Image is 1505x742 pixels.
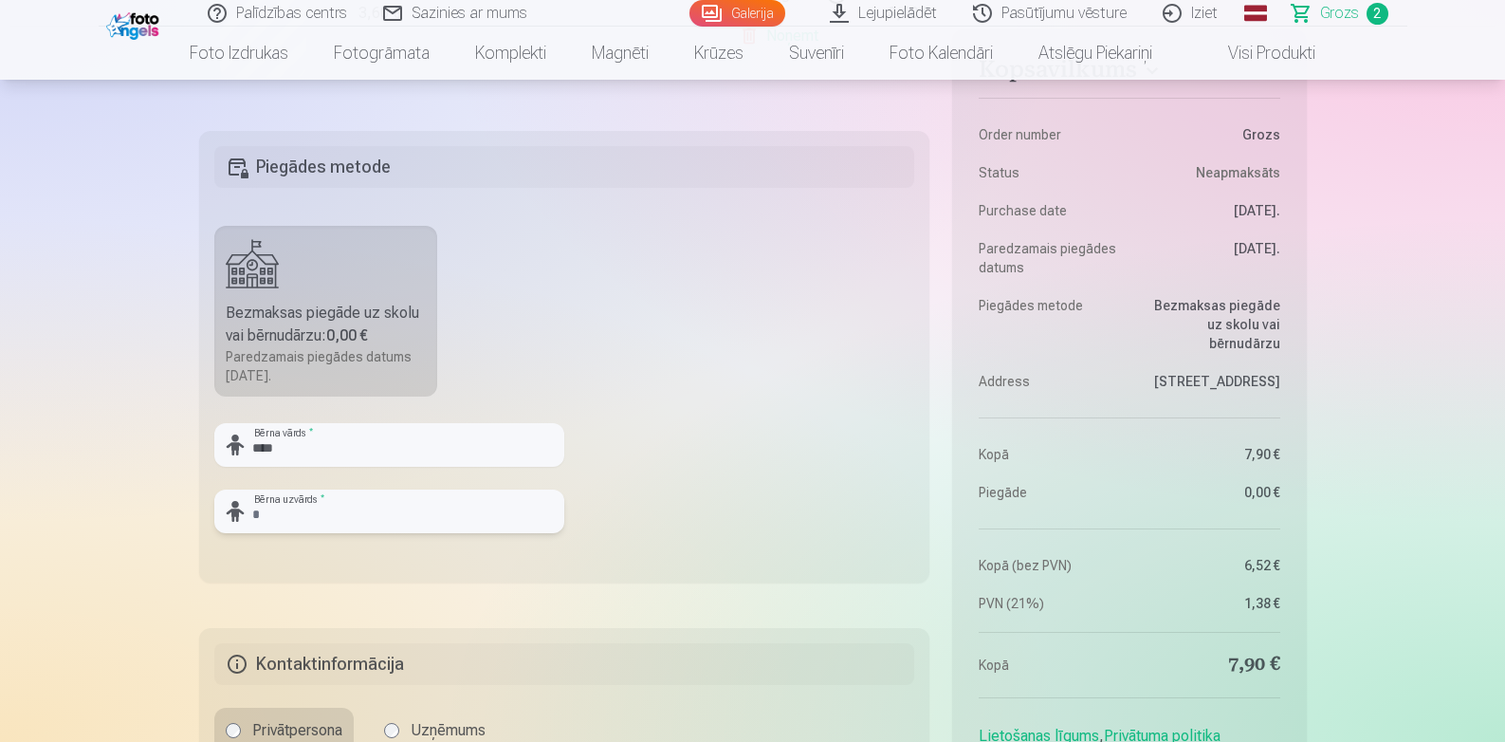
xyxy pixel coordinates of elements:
a: Fotogrāmata [311,27,452,80]
a: Visi produkti [1175,27,1338,80]
dt: Piegādes metode [979,296,1120,353]
b: 0,00 € [326,326,368,344]
dd: 6,52 € [1139,556,1280,575]
dt: PVN (21%) [979,594,1120,613]
span: 2 [1367,3,1388,25]
div: Bezmaksas piegāde uz skolu vai bērnudārzu : [226,302,427,347]
dd: 7,90 € [1139,445,1280,464]
dd: Bezmaksas piegāde uz skolu vai bērnudārzu [1139,296,1280,353]
img: /fa1 [106,8,164,40]
dd: 7,90 € [1139,652,1280,678]
dt: Purchase date [979,201,1120,220]
dd: 1,38 € [1139,594,1280,613]
dt: Paredzamais piegādes datums [979,239,1120,277]
a: Magnēti [569,27,671,80]
dd: Grozs [1139,125,1280,144]
a: Krūzes [671,27,766,80]
dt: Address [979,372,1120,391]
a: Suvenīri [766,27,867,80]
dd: 0,00 € [1139,483,1280,502]
dt: Kopā [979,652,1120,678]
input: Privātpersona [226,723,241,738]
dt: Kopā (bez PVN) [979,556,1120,575]
h5: Piegādes metode [214,146,915,188]
div: Paredzamais piegādes datums [DATE]. [226,347,427,385]
h5: Kontaktinformācija [214,643,915,685]
dt: Order number [979,125,1120,144]
a: Foto izdrukas [167,27,311,80]
dd: [STREET_ADDRESS] [1139,372,1280,391]
span: Neapmaksāts [1196,163,1280,182]
dd: [DATE]. [1139,201,1280,220]
dd: [DATE]. [1139,239,1280,277]
a: Atslēgu piekariņi [1016,27,1175,80]
a: Komplekti [452,27,569,80]
a: Foto kalendāri [867,27,1016,80]
dt: Piegāde [979,483,1120,502]
span: Grozs [1320,2,1359,25]
dt: Kopā [979,445,1120,464]
dt: Status [979,163,1120,182]
input: Uzņēmums [384,723,399,738]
